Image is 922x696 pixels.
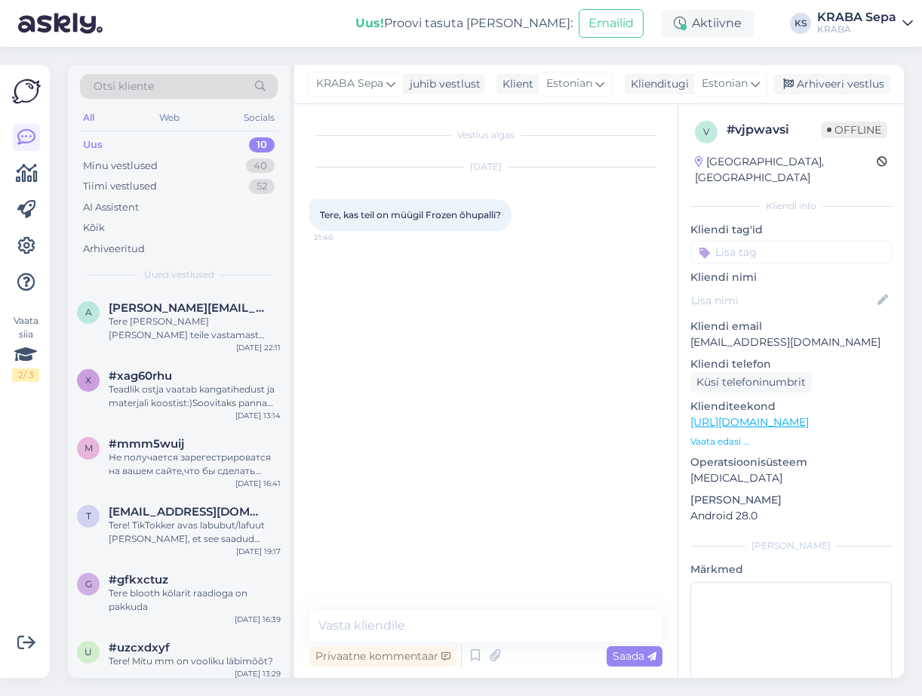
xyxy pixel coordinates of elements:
div: Arhiveeritud [83,242,145,257]
div: 10 [249,137,275,152]
p: [PERSON_NAME] [690,492,892,508]
span: 21:46 [314,232,370,243]
div: Vestlus algas [309,128,662,142]
p: Märkmed [690,562,892,577]
div: Klient [496,76,533,92]
span: Estonian [546,75,592,92]
p: [MEDICAL_DATA] [690,470,892,486]
span: g [85,578,92,590]
div: juhib vestlust [404,76,481,92]
div: Teadlik ostja vaatab kangatihedust ja materjali koostist:)Soovitaks panna täpsemat infot kodulehe... [109,383,281,410]
div: Proovi tasuta [PERSON_NAME]: [355,14,573,32]
span: x [85,374,91,386]
div: Web [156,108,183,128]
div: KRABA Sepa [817,11,896,23]
div: Tere! TikTokker avas labubut/lafuut [PERSON_NAME], et see saadud Krabast. Kas võimalik ka see e-p... [109,519,281,546]
p: Kliendi email [690,319,892,334]
div: Tere blooth kõlarit raadioga on pakkuda [109,587,281,614]
a: KRABA SepaKRABA [817,11,913,35]
div: Vaata siia [12,314,39,382]
input: Lisa tag [690,241,892,263]
div: [DATE] 22:11 [236,342,281,353]
div: Privaatne kommentaar [309,646,456,667]
button: Emailid [579,9,644,38]
div: KRABA [817,23,896,35]
div: Klienditugi [625,76,689,92]
span: #mmm5wuij [109,437,184,451]
input: Lisa nimi [691,292,874,309]
div: Не получается зарегестрироватся на вашем сайте,что бы сделать заказ [109,451,281,478]
p: Kliendi tag'id [690,222,892,238]
div: Kliendi info [690,199,892,213]
div: [DATE] 19:17 [236,546,281,557]
div: Tiimi vestlused [83,179,157,194]
span: Estonian [702,75,748,92]
div: Uus [83,137,103,152]
span: v [703,126,709,137]
span: Otsi kliente [94,79,154,94]
div: [DATE] 16:39 [235,614,281,625]
span: m [85,442,93,454]
div: Kõik [83,220,105,236]
span: #gfkxctuz [109,573,168,587]
p: [EMAIL_ADDRESS][DOMAIN_NAME] [690,334,892,350]
p: Vaata edasi ... [690,435,892,448]
p: Operatsioonisüsteem [690,454,892,470]
a: [URL][DOMAIN_NAME] [690,415,809,429]
div: [DATE] 16:41 [235,478,281,489]
div: 52 [249,179,275,194]
div: [PERSON_NAME] [690,539,892,553]
div: 2 / 3 [12,368,39,382]
div: Tere! Mitu mm on vooliku läbimôôt? [109,654,281,668]
img: Askly Logo [12,77,41,106]
span: Tere, kas teil on müügil Frozen õhupalli? [320,209,501,220]
div: # vjpwavsi [727,121,821,139]
div: All [80,108,97,128]
div: Aktiivne [662,10,754,37]
p: Kliendi telefon [690,356,892,372]
span: a [85,306,92,318]
span: Saada [613,649,656,663]
div: Küsi telefoninumbrit [690,372,812,393]
span: thomaskristenk@gmail.com [109,505,266,519]
b: Uus! [355,16,384,30]
span: u [85,646,92,658]
p: Android 28.0 [690,508,892,524]
div: [DATE] [309,160,662,174]
div: Socials [241,108,278,128]
span: t [86,510,91,522]
div: [DATE] 13:29 [235,668,281,679]
p: Klienditeekond [690,399,892,414]
div: KS [790,13,811,34]
div: [DATE] 13:14 [235,410,281,421]
span: allan.matt19@gmail.com [109,301,266,315]
span: #uzcxdxyf [109,641,170,654]
div: AI Assistent [83,200,139,215]
div: 40 [246,159,275,174]
p: Kliendi nimi [690,269,892,285]
span: #xag60rhu [109,369,172,383]
span: KRABA Sepa [316,75,383,92]
span: Offline [821,122,887,138]
div: Minu vestlused [83,159,158,174]
div: Arhiveeri vestlus [774,74,890,94]
div: Tere [PERSON_NAME] [PERSON_NAME] teile vastamast [GEOGRAPHIC_DATA] sepa turu noored müüjannad ma ... [109,315,281,342]
span: Uued vestlused [144,268,214,282]
div: [GEOGRAPHIC_DATA], [GEOGRAPHIC_DATA] [695,154,877,186]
